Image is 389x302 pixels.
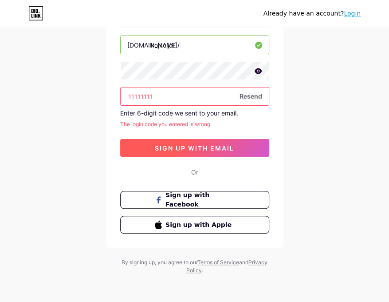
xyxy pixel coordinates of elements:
[344,10,361,17] a: Login
[120,109,269,117] div: Enter 6-digit code we sent to your email.
[197,259,239,266] a: Terms of Service
[240,91,262,101] span: Resend
[127,40,180,50] div: [DOMAIN_NAME]/
[165,191,234,209] span: Sign up with Facebook
[120,139,269,157] button: sign up with email
[119,258,270,274] div: By signing up, you agree to our and .
[120,216,269,234] button: Sign up with Apple
[165,220,234,230] span: Sign up with Apple
[120,191,269,209] button: Sign up with Facebook
[120,120,269,128] div: The login code you entered is wrong.
[191,167,198,177] div: Or
[155,144,234,152] span: sign up with email
[263,9,361,18] div: Already have an account?
[121,36,269,54] input: username
[121,87,269,105] input: Paste login code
